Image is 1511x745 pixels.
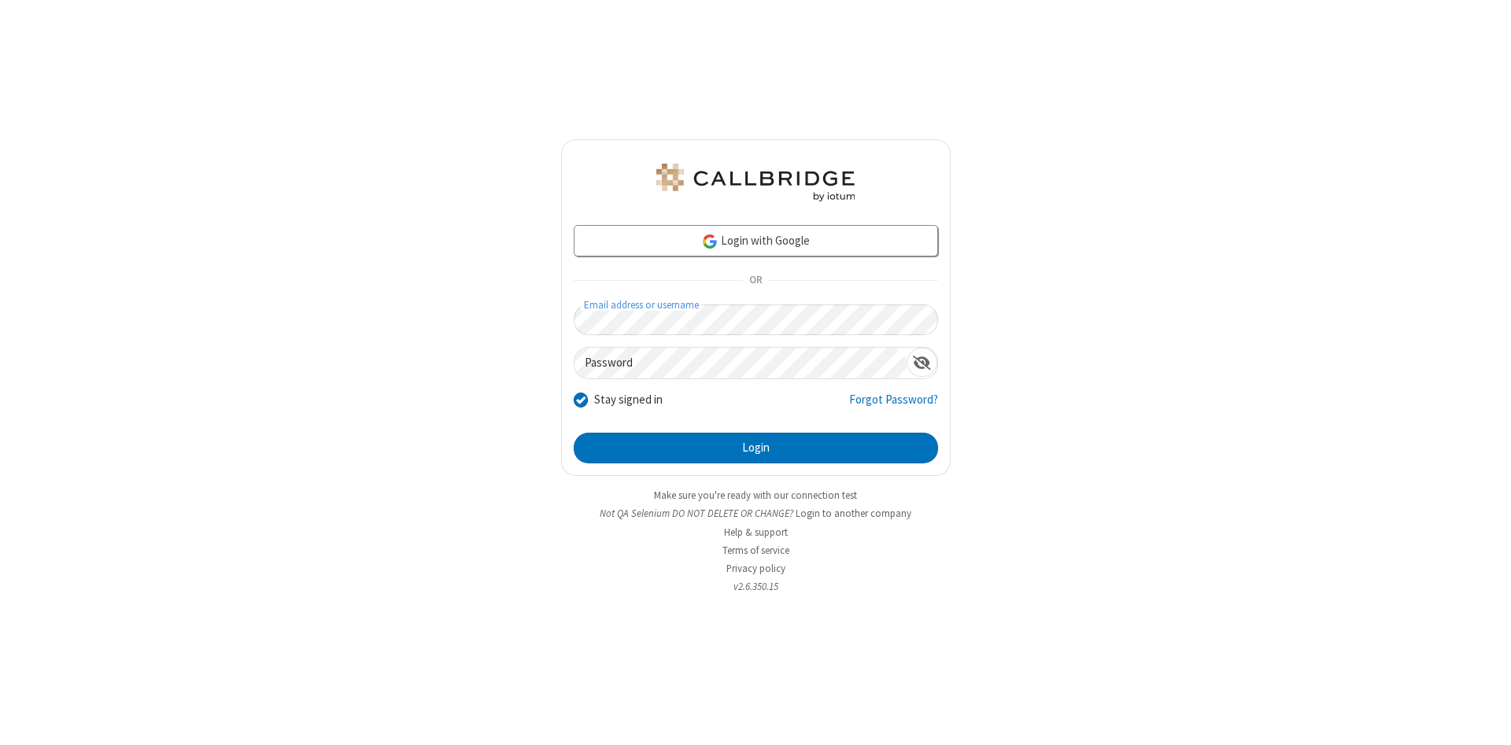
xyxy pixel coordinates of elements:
button: Login to another company [796,506,911,521]
input: Password [574,348,907,378]
div: Show password [907,348,937,377]
button: Login [574,433,938,464]
a: Terms of service [722,544,789,557]
input: Email address or username [574,304,938,335]
a: Privacy policy [726,562,785,575]
iframe: Chat [1472,704,1499,734]
img: QA Selenium DO NOT DELETE OR CHANGE [653,164,858,201]
a: Help & support [724,526,788,539]
li: v2.6.350.15 [561,579,951,594]
a: Make sure you're ready with our connection test [654,489,857,502]
li: Not QA Selenium DO NOT DELETE OR CHANGE? [561,506,951,521]
a: Login with Google [574,225,938,256]
a: Forgot Password? [849,391,938,421]
span: OR [743,270,768,292]
label: Stay signed in [594,391,663,409]
img: google-icon.png [701,233,719,250]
